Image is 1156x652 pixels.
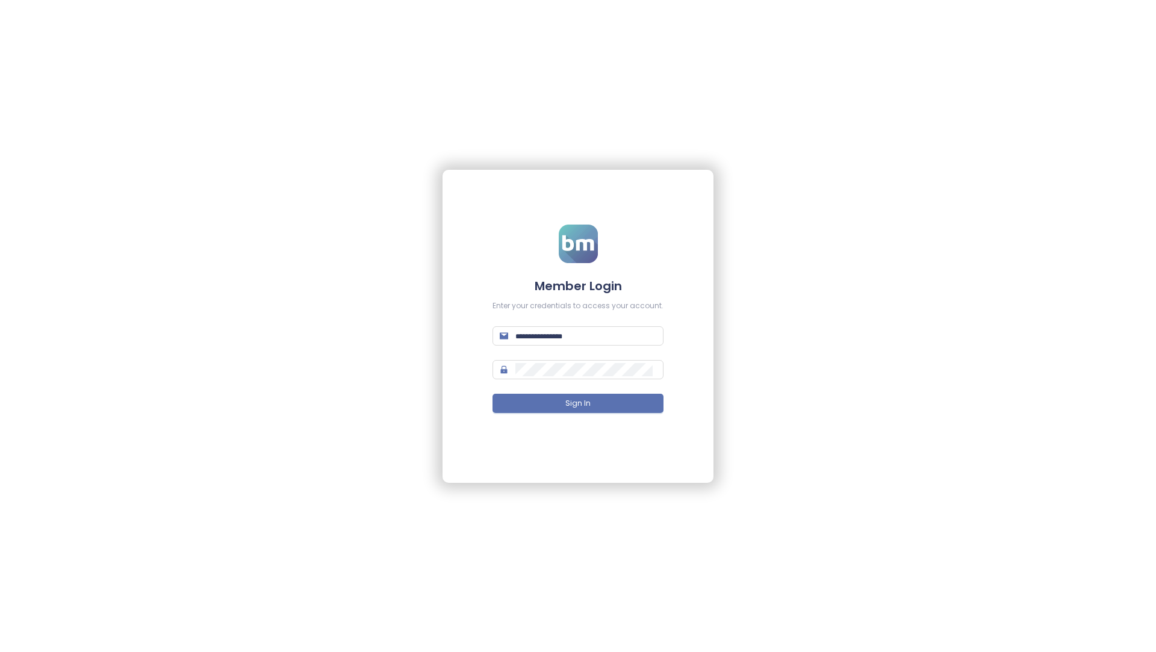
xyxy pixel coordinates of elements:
[493,278,663,294] h4: Member Login
[559,225,598,263] img: logo
[493,394,663,413] button: Sign In
[500,365,508,374] span: lock
[500,332,508,340] span: mail
[493,300,663,312] div: Enter your credentials to access your account.
[565,398,591,409] span: Sign In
